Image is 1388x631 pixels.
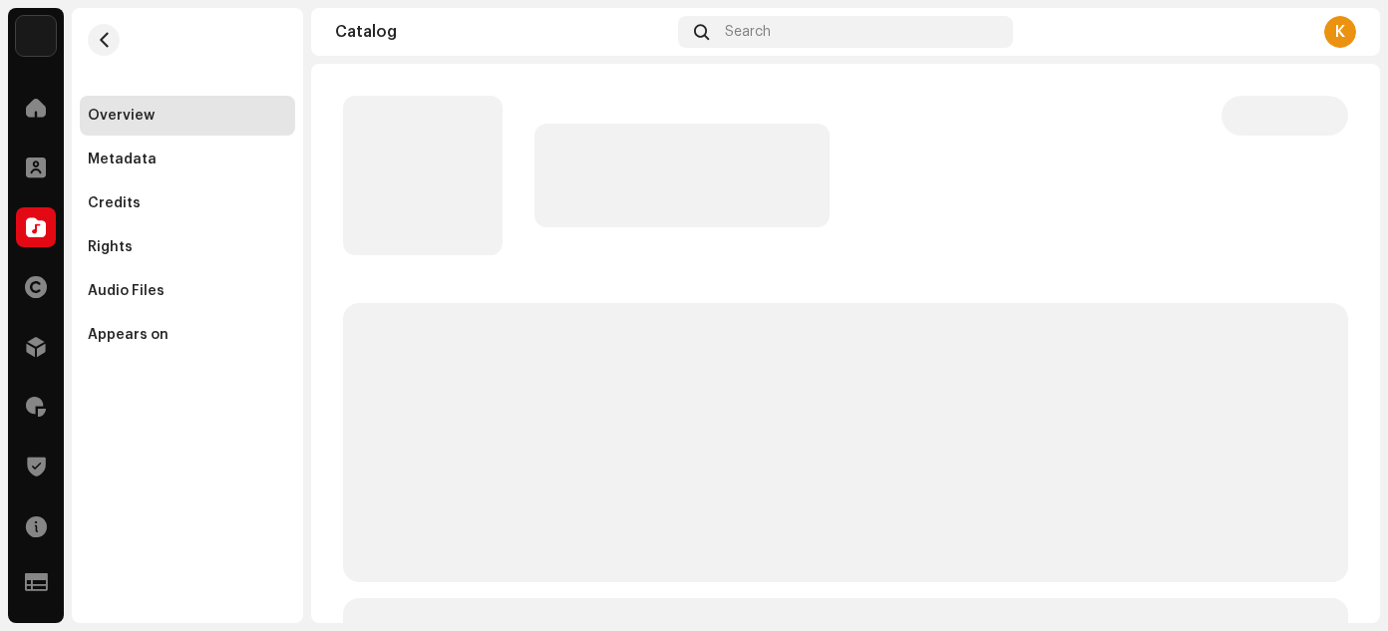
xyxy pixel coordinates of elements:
div: Credits [88,195,141,211]
div: Audio Files [88,283,165,299]
re-m-nav-item: Overview [80,96,295,136]
div: Catalog [335,24,670,40]
re-m-nav-item: Rights [80,227,295,267]
re-m-nav-item: Metadata [80,140,295,179]
span: Search [725,24,771,40]
div: Rights [88,239,133,255]
div: K [1324,16,1356,48]
re-m-nav-item: Appears on [80,315,295,355]
div: Metadata [88,152,157,167]
re-m-nav-item: Credits [80,183,295,223]
img: 10d72f0b-d06a-424f-aeaa-9c9f537e57b6 [16,16,56,56]
div: Overview [88,108,155,124]
div: Appears on [88,327,169,343]
re-m-nav-item: Audio Files [80,271,295,311]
